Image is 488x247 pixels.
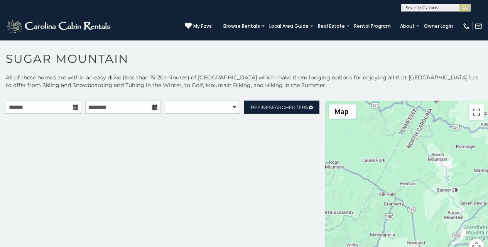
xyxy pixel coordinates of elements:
[350,21,395,32] a: Rental Program
[396,21,419,32] a: About
[463,22,470,30] img: phone-regular-white.png
[469,104,484,120] button: Toggle fullscreen view
[314,21,349,32] a: Real Estate
[193,23,212,30] span: My Favs
[474,22,482,30] img: mail-regular-white.png
[185,22,212,30] a: My Favs
[329,104,356,119] button: Change map style
[265,21,312,32] a: Local Area Guide
[220,21,264,32] a: Browse Rentals
[6,18,113,34] img: White-1-2.png
[420,21,457,32] a: Owner Login
[251,104,308,110] span: Refine Filters
[269,104,289,110] span: Search
[334,108,348,116] span: Map
[244,101,319,114] a: RefineSearchFilters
